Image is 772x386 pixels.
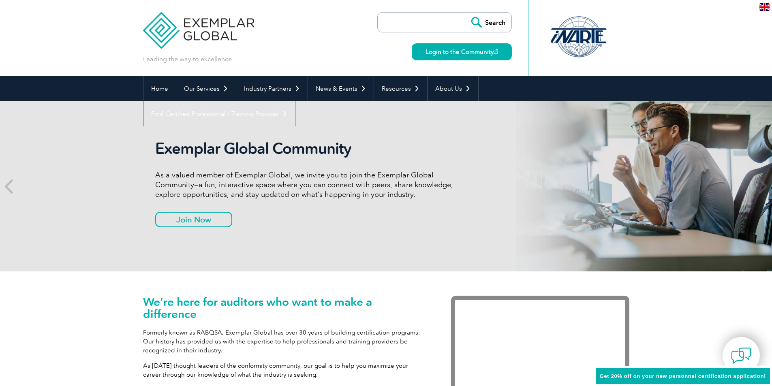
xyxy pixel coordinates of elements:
h1: We’re here for auditors who want to make a difference [143,296,427,320]
a: Find Certified Professional / Training Provider [143,101,295,126]
a: Our Services [176,76,236,101]
p: Leading the way to excellence [143,55,232,64]
input: Search [467,13,511,32]
p: As a valued member of Exemplar Global, we invite you to join the Exemplar Global Community—a fun,... [155,170,459,199]
a: Login to the Community [412,43,512,60]
a: Join Now [155,212,232,227]
a: About Us [428,76,478,101]
span: Get 20% off on your new personnel certification application! [600,373,766,379]
a: News & Events [308,76,374,101]
img: open_square.png [494,49,498,54]
img: en [759,3,770,11]
a: Home [143,76,176,101]
a: Resources [374,76,427,101]
p: Formerly known as RABQSA, Exemplar Global has over 30 years of building certification programs. O... [143,328,427,355]
h2: Exemplar Global Community [155,139,459,158]
img: contact-chat.png [731,345,751,366]
p: As [DATE] thought leaders of the conformity community, our goal is to help you maximize your care... [143,361,427,379]
a: Industry Partners [236,76,308,101]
